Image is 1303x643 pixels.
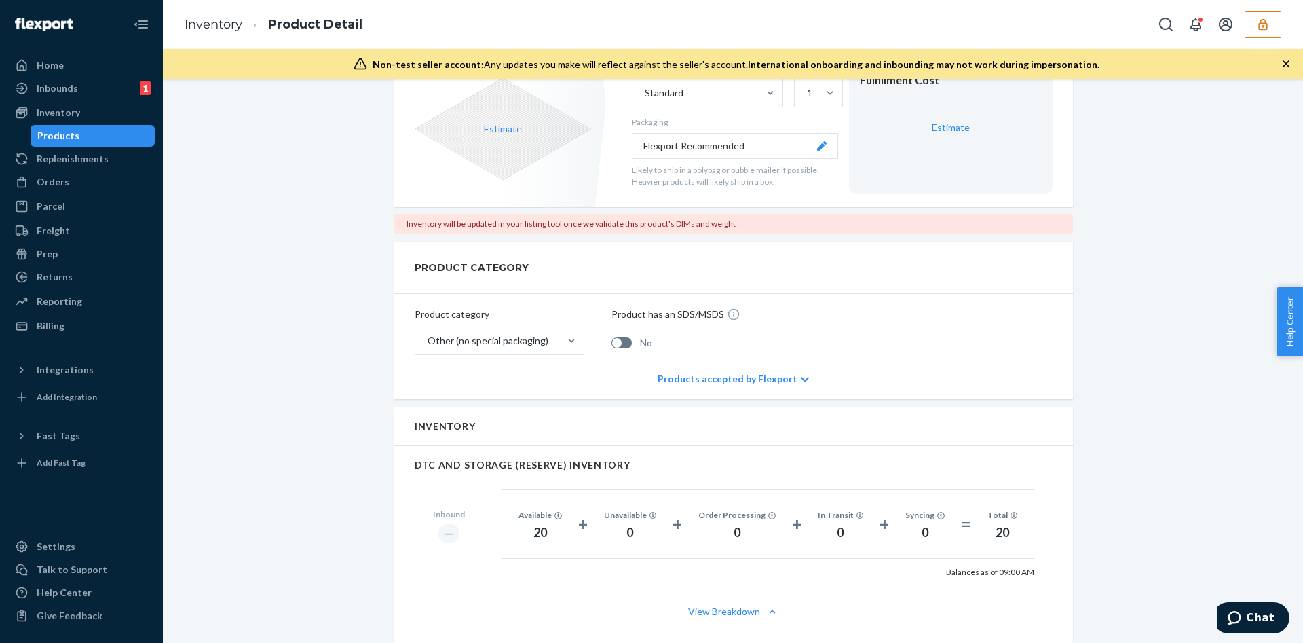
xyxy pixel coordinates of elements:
[8,315,155,337] a: Billing
[37,586,92,600] div: Help Center
[1182,11,1209,38] button: Open notifications
[932,122,970,133] a: Estimate
[37,152,109,166] div: Replenishments
[433,509,465,520] div: Inbound
[37,270,73,284] div: Returns
[1217,602,1289,636] iframe: Opens a widget where you can chat to one of our agents
[8,452,155,474] a: Add Fast Tag
[8,425,155,447] button: Fast Tags
[37,200,65,213] div: Parcel
[806,86,807,100] input: 1
[632,164,838,187] p: Likely to ship in a polybag or bubble mailer if possible. Heavier products will likely ship in a ...
[518,509,562,521] div: Available
[8,536,155,557] a: Settings
[415,255,529,280] h2: PRODUCT CATEGORY
[792,512,801,536] div: +
[905,509,945,521] div: Syncing
[8,148,155,170] a: Replenishments
[1212,11,1239,38] button: Open account menu
[37,563,107,576] div: Talk to Support
[37,540,75,553] div: Settings
[37,429,80,443] div: Fast Tags
[604,524,657,542] div: 0
[15,18,73,31] img: Flexport logo
[8,196,155,217] a: Parcel
[578,512,588,536] div: +
[748,58,1099,70] span: International onboarding and inbounding may not work during impersonation.
[438,524,459,543] div: ―
[518,524,562,542] div: 20
[174,5,373,45] ol: breadcrumbs
[643,86,645,100] input: Standard
[140,81,151,95] div: 1
[905,524,945,542] div: 0
[37,391,97,403] div: Add Integration
[415,421,475,431] h2: Inventory
[8,386,155,408] a: Add Integration
[37,295,82,308] div: Reporting
[8,559,155,581] button: Talk to Support
[428,334,548,348] div: Other (no special packaging)
[8,77,155,99] a: Inbounds1
[987,524,1018,542] div: 20
[8,54,155,76] a: Home
[268,17,362,32] a: Product Detail
[37,224,70,238] div: Freight
[8,220,155,242] a: Freight
[8,266,155,288] a: Returns
[426,334,428,348] input: Other (no special packaging)
[1277,287,1303,356] button: Help Center
[8,359,155,381] button: Integrations
[880,512,889,536] div: +
[818,524,864,542] div: 0
[860,73,1042,88] div: Fulfillment Cost
[961,512,971,536] div: =
[37,106,80,120] div: Inventory
[632,133,838,159] button: Flexport Recommended
[632,116,838,128] p: Packaging
[31,125,155,147] a: Products
[37,175,69,189] div: Orders
[415,308,584,321] p: Product category
[415,605,1053,619] button: View Breakdown
[37,363,94,377] div: Integrations
[987,509,1018,521] div: Total
[8,291,155,312] a: Reporting
[484,122,522,136] button: Estimate
[8,605,155,627] button: Give Feedback
[37,129,79,143] div: Products
[37,81,78,95] div: Inbounds
[8,171,155,193] a: Orders
[128,11,155,38] button: Close Navigation
[698,524,776,542] div: 0
[818,509,864,521] div: In Transit
[37,609,102,623] div: Give Feedback
[415,460,1053,470] h2: DTC AND STORAGE (RESERVE) INVENTORY
[185,17,242,32] a: Inventory
[373,58,1099,71] div: Any updates you make will reflect against the seller's account.
[8,243,155,265] a: Prep
[1152,11,1179,38] button: Open Search Box
[8,582,155,604] a: Help Center
[604,509,657,521] div: Unavailable
[673,512,682,536] div: +
[698,509,776,521] div: Order Processing
[37,319,64,333] div: Billing
[8,102,155,124] a: Inventory
[645,86,683,100] div: Standard
[946,567,1034,578] p: Balances as of 09:00 AM
[394,214,1073,234] div: Inventory will be updated in your listing tool once we validate this product's DIMs and weight
[611,308,724,321] p: Product has an SDS/MSDS
[373,58,484,70] span: Non-test seller account:
[37,457,86,469] div: Add Fast Tag
[807,86,812,100] div: 1
[37,247,58,261] div: Prep
[37,58,64,72] div: Home
[640,336,652,350] span: No
[658,359,809,399] div: Products accepted by Flexport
